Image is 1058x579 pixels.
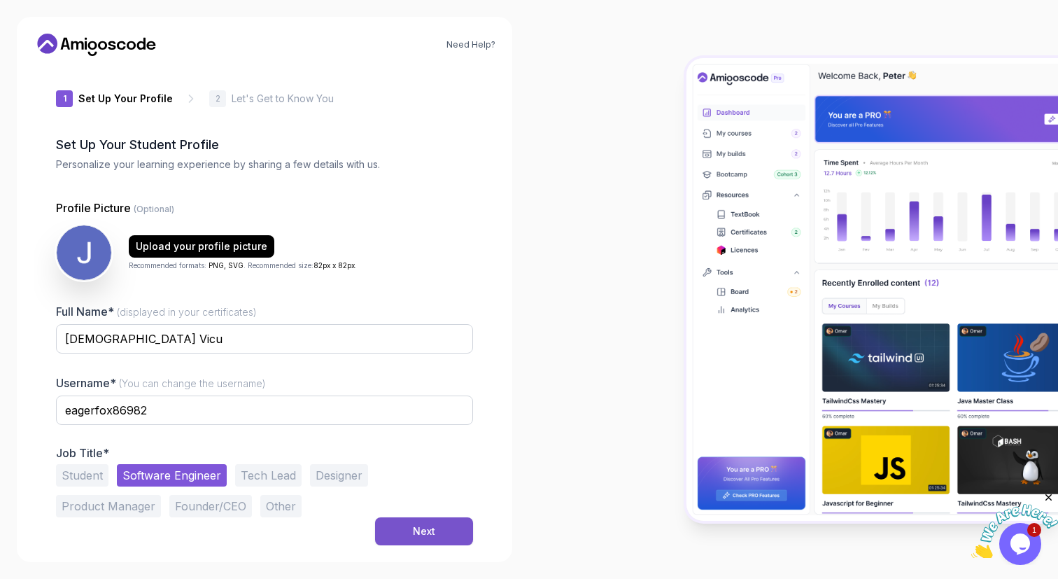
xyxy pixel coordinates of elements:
[209,261,244,270] span: PNG, SVG
[56,135,473,155] h2: Set Up Your Student Profile
[375,517,473,545] button: Next
[56,200,473,216] p: Profile Picture
[129,235,274,258] button: Upload your profile picture
[63,95,66,103] p: 1
[216,95,220,103] p: 2
[134,204,174,214] span: (Optional)
[57,225,111,280] img: user profile image
[56,305,257,319] label: Full Name*
[56,446,473,460] p: Job Title*
[117,464,227,487] button: Software Engineer
[169,495,252,517] button: Founder/CEO
[56,158,473,172] p: Personalize your learning experience by sharing a few details with us.
[56,324,473,354] input: Enter your Full Name
[446,39,495,50] a: Need Help?
[34,34,160,56] a: Home link
[117,306,257,318] span: (displayed in your certificates)
[56,464,108,487] button: Student
[686,58,1058,522] img: Amigoscode Dashboard
[119,377,266,389] span: (You can change the username)
[56,376,266,390] label: Username*
[313,261,355,270] span: 82px x 82px
[56,495,161,517] button: Product Manager
[413,524,435,538] div: Next
[260,495,302,517] button: Other
[56,396,473,425] input: Enter your Username
[232,92,334,106] p: Let's Get to Know You
[78,92,173,106] p: Set Up Your Profile
[971,491,1058,558] iframe: chat widget
[136,239,267,253] div: Upload your profile picture
[235,464,302,487] button: Tech Lead
[310,464,368,487] button: Designer
[129,260,357,271] p: Recommended formats: . Recommended size: .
